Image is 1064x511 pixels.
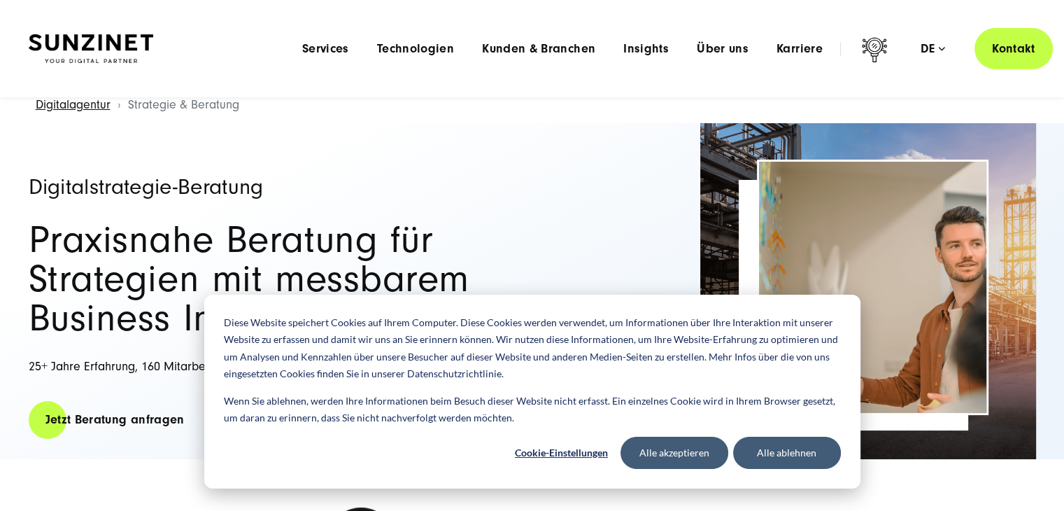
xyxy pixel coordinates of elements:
[128,97,239,112] span: Strategie & Beratung
[508,437,616,469] button: Cookie-Einstellungen
[974,28,1053,69] a: Kontakt
[921,42,945,56] div: de
[302,42,349,56] a: Services
[36,97,111,112] a: Digitalagentur
[697,42,749,56] a: Über uns
[623,42,669,56] a: Insights
[204,295,860,489] div: Cookie banner
[29,359,308,374] span: 25+ Jahre Erfahrung, 160 Mitarbeitende in 3 Ländern
[29,176,518,198] h1: Digitalstrategie-Beratung
[377,42,454,56] a: Technologien
[224,314,841,383] p: Diese Website speichert Cookies auf Ihrem Computer. Diese Cookies werden verwendet, um Informatio...
[224,393,841,427] p: Wenn Sie ablehnen, werden Ihre Informationen beim Besuch dieser Website nicht erfasst. Ein einzel...
[759,162,986,413] img: Full-Service Digitalagentur SUNZINET - Strategieberatung
[482,42,595,56] a: Kunden & Branchen
[733,437,841,469] button: Alle ablehnen
[29,34,153,64] img: SUNZINET Full Service Digital Agentur
[620,437,728,469] button: Alle akzeptieren
[29,220,518,338] h2: Praxisnahe Beratung für Strategien mit messbarem Business Impact
[776,42,823,56] a: Karriere
[700,123,1036,459] img: Full-Service Digitalagentur SUNZINET - Strategieberatung_2
[29,400,201,440] a: Jetzt Beratung anfragen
